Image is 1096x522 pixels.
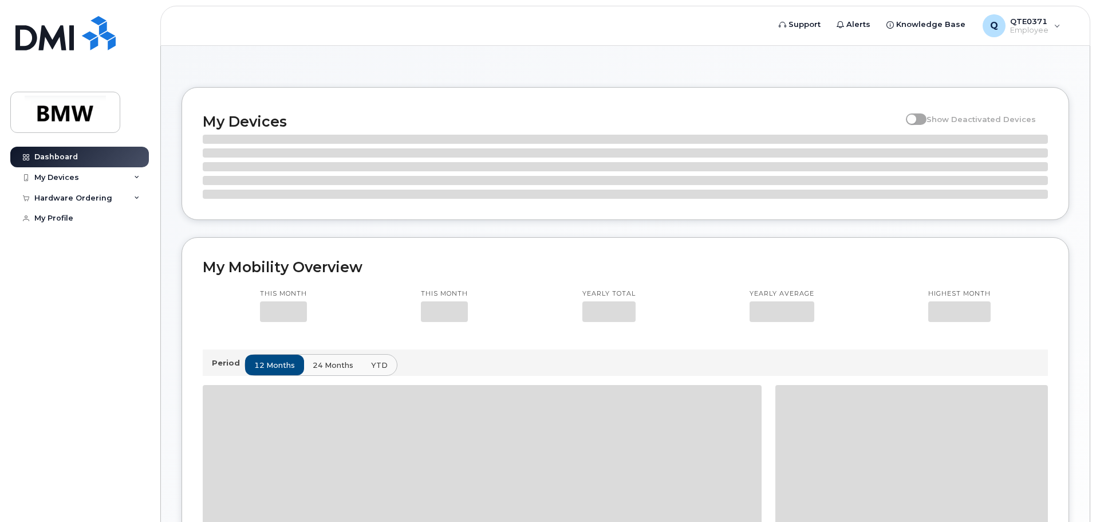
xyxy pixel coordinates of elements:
p: This month [421,289,468,299]
h2: My Mobility Overview [203,258,1048,276]
input: Show Deactivated Devices [906,108,915,117]
p: Yearly average [750,289,814,299]
span: Show Deactivated Devices [927,115,1036,124]
p: Highest month [928,289,991,299]
p: Yearly total [582,289,636,299]
h2: My Devices [203,113,900,130]
p: This month [260,289,307,299]
p: Period [212,358,245,368]
span: 24 months [313,360,353,371]
span: YTD [371,360,388,371]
